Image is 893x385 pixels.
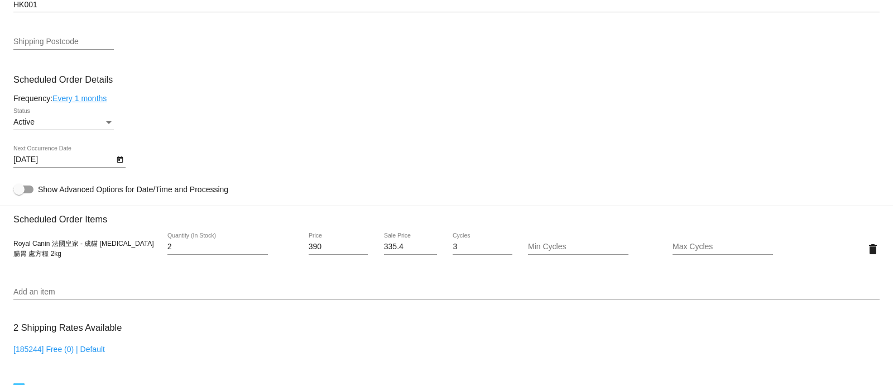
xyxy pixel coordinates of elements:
[13,1,880,9] input: Shipping State
[13,206,880,225] h3: Scheduled Order Items
[13,345,105,354] a: [185244] Free (0) | Default
[13,117,35,126] span: Active
[167,243,268,251] input: Quantity (In Stock)
[52,94,107,103] a: Every 1 months
[13,240,154,258] span: Royal Canin 法國皇家 - 成貓 [MEDICAL_DATA] 腸胃 處方糧 2kg
[38,184,228,195] span: Show Advanced Options for Date/Time and Processing
[673,243,773,251] input: Max Cycles
[13,118,114,127] mat-select: Status
[13,74,880,85] h3: Scheduled Order Details
[866,243,880,256] mat-icon: delete
[114,153,126,165] button: Open calendar
[13,316,122,340] h3: 2 Shipping Rates Available
[309,243,368,251] input: Price
[453,243,512,251] input: Cycles
[384,243,437,251] input: Sale Price
[13,288,880,297] input: Add an item
[528,243,628,251] input: Min Cycles
[13,94,880,103] div: Frequency:
[13,37,114,46] input: Shipping Postcode
[13,155,114,164] input: Next Occurrence Date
